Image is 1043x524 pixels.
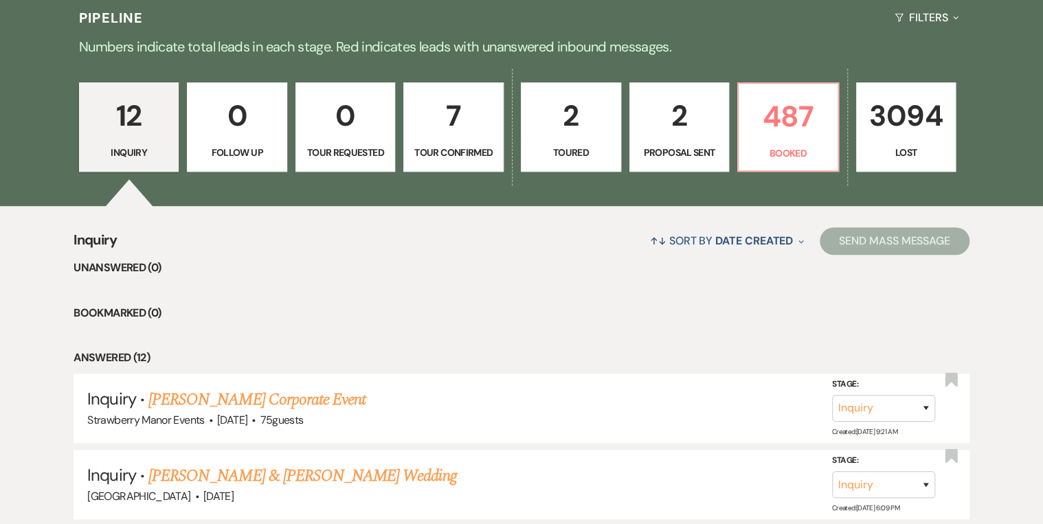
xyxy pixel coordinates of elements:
[87,388,135,409] span: Inquiry
[260,413,304,427] span: 75 guests
[74,304,969,322] li: Bookmarked (0)
[148,387,366,412] a: [PERSON_NAME] Corporate Event
[196,145,278,160] p: Follow Up
[88,145,170,160] p: Inquiry
[87,413,204,427] span: Strawberry Manor Events
[747,146,829,161] p: Booked
[521,82,621,172] a: 2Toured
[412,93,495,139] p: 7
[304,145,387,160] p: Tour Requested
[856,82,956,172] a: 3094Lost
[74,229,117,259] span: Inquiry
[87,464,135,486] span: Inquiry
[27,36,1016,58] p: Numbers indicate total leads in each stage. Red indicates leads with unanswered inbound messages.
[832,503,899,512] span: Created: [DATE] 6:09 PM
[295,82,396,172] a: 0Tour Requested
[530,145,612,160] p: Toured
[832,453,935,468] label: Stage:
[88,93,170,139] p: 12
[737,82,839,172] a: 487Booked
[638,145,721,160] p: Proposal Sent
[412,145,495,160] p: Tour Confirmed
[530,93,612,139] p: 2
[865,93,947,139] p: 3094
[650,233,666,248] span: ↑↓
[79,82,179,172] a: 12Inquiry
[832,427,897,436] span: Created: [DATE] 9:21 AM
[644,223,809,259] button: Sort By Date Created
[820,227,969,255] button: Send Mass Message
[715,233,793,248] span: Date Created
[832,377,935,392] label: Stage:
[203,489,234,503] span: [DATE]
[629,82,730,172] a: 2Proposal Sent
[403,82,504,172] a: 7Tour Confirmed
[196,93,278,139] p: 0
[87,489,190,503] span: [GEOGRAPHIC_DATA]
[304,93,387,139] p: 0
[747,93,829,139] p: 487
[217,413,247,427] span: [DATE]
[74,259,969,277] li: Unanswered (0)
[74,349,969,367] li: Answered (12)
[79,8,144,27] h3: Pipeline
[187,82,287,172] a: 0Follow Up
[638,93,721,139] p: 2
[148,464,456,488] a: [PERSON_NAME] & [PERSON_NAME] Wedding
[865,145,947,160] p: Lost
